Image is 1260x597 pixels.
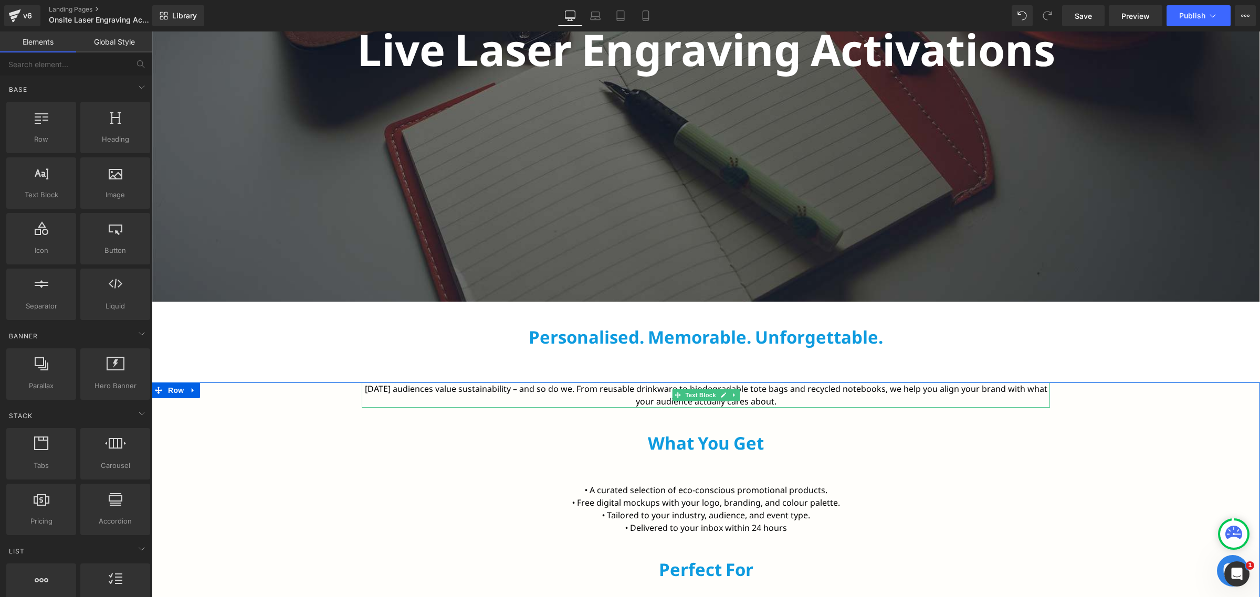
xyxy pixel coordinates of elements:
[608,5,633,26] a: Tablet
[1121,10,1150,22] span: Preview
[474,491,635,502] font: • Delivered to your inbox within 24 hours
[433,453,676,464] font: • A curated selection of eco-conscious promotional products.
[633,5,658,26] a: Mobile
[21,9,34,23] div: v6
[421,465,688,477] font: • Free digital mockups with your logo, branding, and colour palette.
[558,5,583,26] a: Desktop
[35,351,48,367] a: Expand / Collapse
[9,516,73,527] span: Pricing
[1037,5,1058,26] button: Redo
[83,134,147,145] span: Heading
[1224,561,1249,587] iframe: Intercom live chat
[8,546,26,556] span: List
[83,380,147,391] span: Hero Banner
[531,357,566,370] span: Text Block
[83,245,147,256] span: Button
[9,245,73,256] span: Icon
[83,189,147,200] span: Image
[4,5,40,26] a: v6
[8,84,28,94] span: Base
[8,411,34,421] span: Stack
[83,301,147,312] span: Liquid
[1235,5,1256,26] button: More
[450,478,658,489] font: • Tailored to your industry, audience, and event type.
[1012,5,1033,26] button: Undo
[9,460,73,471] span: Tabs
[49,5,170,14] a: Landing Pages
[1075,10,1092,22] span: Save
[152,5,204,26] a: New Library
[1062,524,1100,558] inbox-online-store-chat: Shopify online store chat
[9,380,73,391] span: Parallax
[1109,5,1162,26] a: Preview
[83,460,147,471] span: Carousel
[8,331,39,341] span: Banner
[83,516,147,527] span: Accordion
[49,16,150,24] span: Onsite Laser Engraving Activation
[9,189,73,200] span: Text Block
[1167,5,1231,26] button: Publish
[9,301,73,312] span: Separator
[1179,12,1205,20] span: Publish
[9,134,73,145] span: Row
[76,31,152,52] a: Global Style
[1246,561,1254,570] span: 1
[577,357,588,370] a: Expand / Collapse
[247,401,862,422] h2: What You Get
[14,351,35,367] span: Row
[172,11,197,20] span: Library
[583,5,608,26] a: Laptop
